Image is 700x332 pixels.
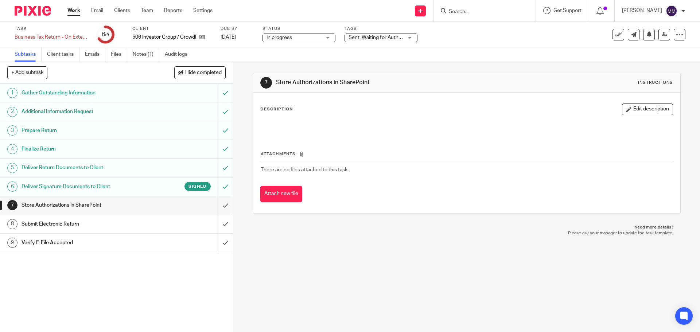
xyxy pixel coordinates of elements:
img: svg%3E [666,5,677,17]
img: Pixie [15,6,51,16]
span: In progress [267,35,292,40]
h1: Gather Outstanding Information [22,87,148,98]
a: Team [141,7,153,14]
div: 7 [260,77,272,89]
a: Work [67,7,80,14]
div: 5 [7,163,17,173]
h1: Deliver Signature Documents to Client [22,181,148,192]
label: Status [262,26,335,32]
h1: Submit Electronic Return [22,219,148,230]
a: Subtasks [15,47,42,62]
h1: Verify E-File Accepted [22,237,148,248]
button: + Add subtask [7,66,47,79]
a: Email [91,7,103,14]
a: Reports [164,7,182,14]
p: Please ask your manager to update the task template. [260,230,673,236]
h1: Finalize Return [22,144,148,155]
div: 1 [7,88,17,98]
label: Task [15,26,87,32]
a: Emails [85,47,105,62]
h1: Prepare Return [22,125,148,136]
h1: Store Authorizations in SharePoint [22,200,148,211]
a: Settings [193,7,213,14]
a: Files [111,47,127,62]
label: Due by [221,26,253,32]
span: Signed [188,183,207,190]
label: Client [132,26,211,32]
div: Business Tax Return - On Extension - Xebec [15,34,87,41]
button: Attach new file [260,186,302,202]
div: 8 [7,219,17,229]
p: Need more details? [260,224,673,230]
div: 7 [7,200,17,210]
button: Edit description [622,103,673,115]
a: Audit logs [165,47,193,62]
h1: Additional Information Request [22,106,148,117]
span: [DATE] [221,35,236,40]
span: Sent, Waiting for Authorization + 2 [349,35,426,40]
button: Hide completed [174,66,226,79]
div: 9 [7,238,17,248]
div: 6 [102,30,109,39]
p: Description [260,106,293,112]
div: 2 [7,107,17,117]
h1: Deliver Return Documents to Client [22,162,148,173]
span: Attachments [261,152,296,156]
input: Search [448,9,514,15]
h1: Store Authorizations in SharePoint [276,79,482,86]
span: Get Support [553,8,582,13]
a: Notes (1) [133,47,159,62]
label: Tags [345,26,417,32]
span: There are no files attached to this task. [261,167,349,172]
div: 4 [7,144,17,154]
p: [PERSON_NAME] [622,7,662,14]
div: 6 [7,181,17,192]
p: 506 Investor Group / CrowdDD [132,34,196,41]
small: /9 [105,33,109,37]
div: 3 [7,125,17,136]
a: Clients [114,7,130,14]
div: Instructions [638,80,673,86]
span: Hide completed [185,70,222,76]
a: Client tasks [47,47,79,62]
